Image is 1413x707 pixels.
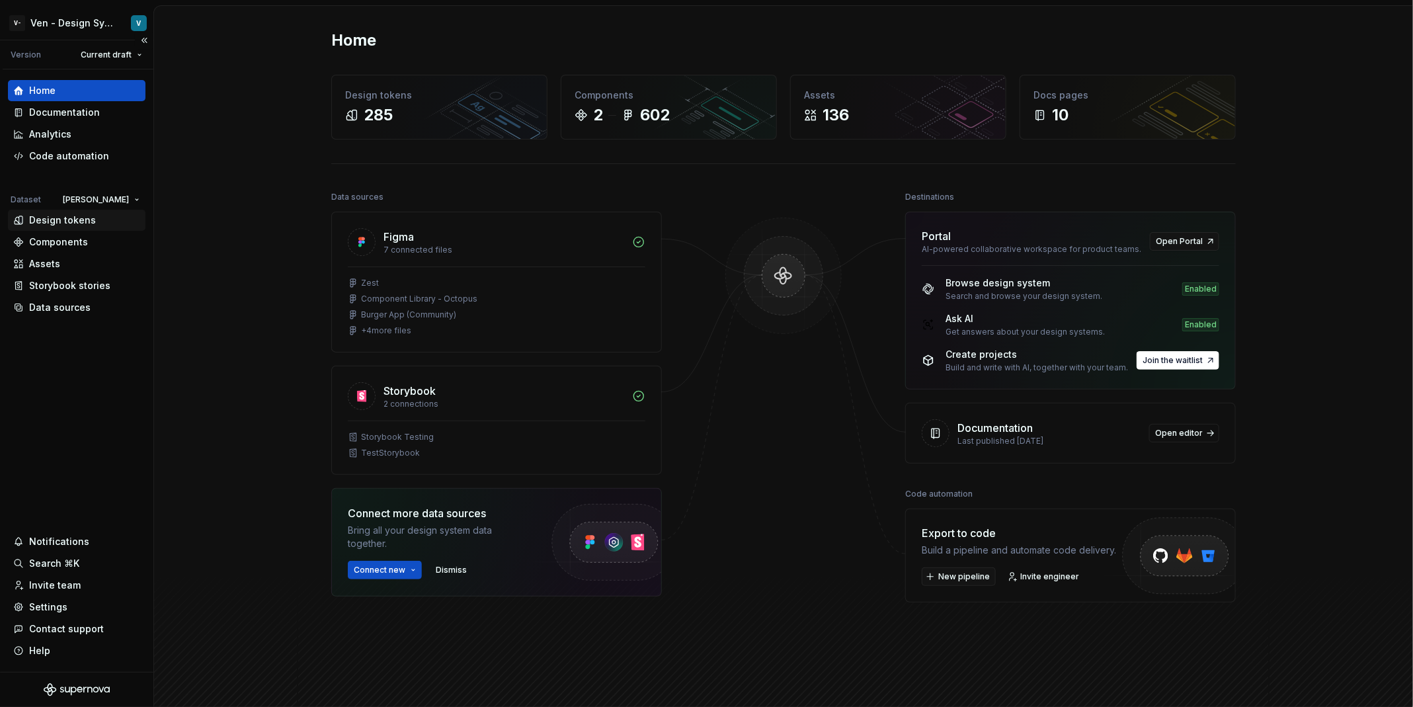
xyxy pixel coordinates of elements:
a: Code automation [8,146,145,167]
div: Assets [29,257,60,270]
a: Docs pages10 [1020,75,1236,140]
div: Build a pipeline and automate code delivery. [922,544,1116,557]
div: Version [11,50,41,60]
div: Dataset [11,194,41,205]
div: Storybook stories [29,279,110,292]
div: Create projects [946,348,1128,361]
button: [PERSON_NAME] [57,190,145,209]
div: AI-powered collaborative workspace for product teams. [922,244,1142,255]
a: Invite team [8,575,145,596]
div: Data sources [331,188,384,206]
span: New pipeline [938,571,990,582]
div: Notifications [29,535,89,548]
div: TestStorybook [361,448,420,458]
a: Components2602 [561,75,777,140]
button: New pipeline [922,567,996,586]
div: Build and write with AI, together with your team. [946,362,1128,373]
div: + 4 more files [361,325,411,336]
div: Assets [804,89,992,102]
svg: Supernova Logo [44,683,110,696]
div: Home [29,84,56,97]
div: 2 connections [384,399,624,409]
a: Storybook stories [8,275,145,296]
a: Open Portal [1150,232,1219,251]
div: Invite team [29,579,81,592]
div: Storybook Testing [361,432,434,442]
span: Connect new [354,565,405,575]
a: Components [8,231,145,253]
div: Connect more data sources [348,505,526,521]
a: Design tokens285 [331,75,547,140]
a: Open editor [1149,424,1219,442]
div: 285 [364,104,393,126]
div: Storybook [384,383,436,399]
div: Browse design system [946,276,1102,290]
a: Data sources [8,297,145,318]
div: Ven - Design System Test [30,17,115,30]
a: Analytics [8,124,145,145]
div: 602 [640,104,670,126]
a: Design tokens [8,210,145,231]
div: Code automation [29,149,109,163]
a: Home [8,80,145,101]
a: Settings [8,597,145,618]
div: Data sources [29,301,91,314]
div: Components [575,89,763,102]
span: Open Portal [1156,236,1203,247]
div: Figma [384,229,414,245]
button: V-Ven - Design System TestV [3,9,151,37]
div: Component Library - Octopus [361,294,477,304]
div: Design tokens [29,214,96,227]
div: Portal [922,228,951,244]
span: Current draft [81,50,132,60]
div: Ask AI [946,312,1105,325]
div: 10 [1052,104,1069,126]
a: Documentation [8,102,145,123]
div: Contact support [29,622,104,636]
div: Enabled [1182,282,1219,296]
span: Open editor [1155,428,1203,438]
a: Invite engineer [1004,567,1085,586]
button: Connect new [348,561,422,579]
div: Export to code [922,525,1116,541]
span: [PERSON_NAME] [63,194,129,205]
div: Enabled [1182,318,1219,331]
a: Figma7 connected filesZestComponent Library - OctopusBurger App (Community)+4more files [331,212,662,353]
a: Assets [8,253,145,274]
div: Search ⌘K [29,557,79,570]
div: 136 [823,104,849,126]
button: Contact support [8,618,145,640]
div: Documentation [957,420,1033,436]
div: Design tokens [345,89,534,102]
div: 7 connected files [384,245,624,255]
span: Dismiss [436,565,467,575]
button: Notifications [8,531,145,552]
div: Components [29,235,88,249]
button: Search ⌘K [8,553,145,574]
div: Last published [DATE] [957,436,1141,446]
div: V- [9,15,25,31]
div: Code automation [905,485,973,503]
div: Settings [29,601,67,614]
div: Destinations [905,188,954,206]
button: Current draft [75,46,148,64]
a: Assets136 [790,75,1006,140]
button: Collapse sidebar [135,31,153,50]
button: Dismiss [430,561,473,579]
button: Help [8,640,145,661]
div: 2 [593,104,603,126]
div: Help [29,644,50,657]
div: Burger App (Community) [361,310,456,320]
button: Join the waitlist [1137,351,1219,370]
div: Docs pages [1033,89,1222,102]
div: Documentation [29,106,100,119]
div: Zest [361,278,379,288]
div: V [137,18,141,28]
h2: Home [331,30,376,51]
div: Search and browse your design system. [946,291,1102,302]
a: Storybook2 connectionsStorybook TestingTestStorybook [331,366,662,475]
div: Bring all your design system data together. [348,524,526,550]
div: Get answers about your design systems. [946,327,1105,337]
